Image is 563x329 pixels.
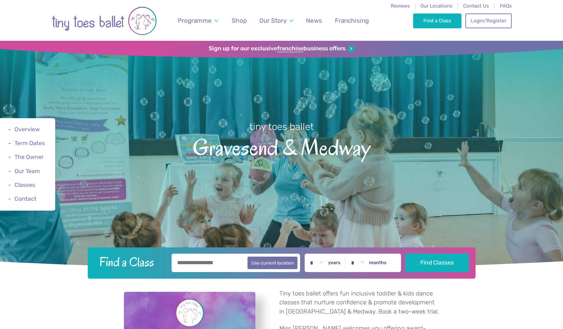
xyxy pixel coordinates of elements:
[335,17,369,24] span: Franchising
[228,13,250,28] a: Shop
[391,3,410,9] a: Reviews
[178,17,212,24] span: Programme
[369,260,387,266] label: months
[328,260,340,266] label: years
[209,45,354,52] a: Sign up for our exclusivefranchisebusiness offers
[500,3,512,9] a: FAQs
[259,17,287,24] span: Our Story
[306,17,322,24] span: News
[14,154,44,161] a: The Owner
[465,13,511,28] a: Login/Register
[52,4,157,38] img: tiny toes ballet
[14,195,36,202] a: Contact
[175,13,222,28] a: Programme
[279,289,439,316] p: Tiny toes ballet offers fun inclusive toddler & kids dance classes that nurture confidence & prom...
[420,3,453,9] a: Our Locations
[413,13,461,28] a: Find a Class
[303,13,325,28] a: News
[14,168,40,174] a: Our Team
[247,257,298,269] button: Use current location
[332,13,372,28] a: Franchising
[463,3,489,9] a: Contact Us
[14,126,40,133] a: Overview
[256,13,296,28] a: Our Story
[12,133,551,160] span: Gravesend & Medway
[406,254,469,272] button: Find Classes
[94,254,167,270] h2: Find a Class
[14,140,45,146] a: Term Dates
[232,17,247,24] span: Shop
[249,121,314,132] small: tiny toes ballet
[14,182,35,188] a: Classes
[277,45,303,52] strong: franchise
